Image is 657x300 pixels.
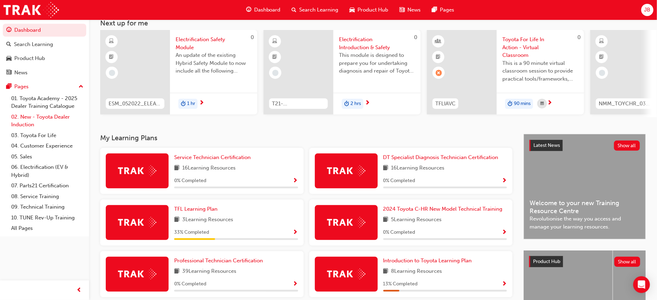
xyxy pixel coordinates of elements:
[118,269,156,279] img: Trak
[436,70,442,76] span: learningRecordVerb_ABSENT-icon
[14,69,28,77] div: News
[174,257,266,265] a: Professional Technician Certification
[3,2,59,18] a: Trak
[599,53,604,62] span: booktick-icon
[300,6,339,14] span: Search Learning
[530,140,640,151] a: Latest NewsShow all
[599,100,652,108] span: NMM_TOYCHR_032024_MODULE_1
[508,99,512,108] span: duration-icon
[109,70,115,76] span: learningRecordVerb_NONE-icon
[199,100,204,106] span: next-icon
[599,37,604,46] span: learningResourceType_ELEARNING-icon
[435,100,456,108] span: TFLIAVC
[533,258,560,264] span: Product Hub
[3,24,86,37] a: Dashboard
[383,257,472,264] span: Introduction to Toyota Learning Plan
[8,151,86,162] a: 05. Sales
[182,164,236,173] span: 16 Learning Resources
[176,36,252,51] span: Electrification Safety Module
[6,55,12,62] span: car-icon
[502,36,578,59] span: Toyota For Life In Action - Virtual Classroom
[502,230,507,236] span: Show Progress
[432,6,437,14] span: pages-icon
[174,206,217,212] span: TFL Learning Plan
[100,30,257,114] a: 0ESM_052022_ELEARNElectrification Safety ModuleAn update of the existing Hybrid Safety Module to ...
[502,228,507,237] button: Show Progress
[540,99,544,108] span: calendar-icon
[391,164,445,173] span: 16 Learning Resources
[8,191,86,202] a: 08. Service Training
[427,3,460,17] a: pages-iconPages
[293,228,298,237] button: Show Progress
[100,134,512,142] h3: My Learning Plans
[641,4,654,16] button: JB
[8,112,86,130] a: 02. New - Toyota Dealer Induction
[6,42,11,48] span: search-icon
[327,217,366,228] img: Trak
[502,177,507,185] button: Show Progress
[533,142,560,148] span: Latest News
[383,267,389,276] span: book-icon
[181,99,186,108] span: duration-icon
[383,205,505,213] a: 2024 Toyota C-HR New Model Technical Training
[530,199,640,215] span: Welcome to your new Training Resource Centre
[272,100,325,108] span: T21-FOD_HVIS_PREREQ
[3,80,86,93] button: Pages
[339,51,415,75] span: This module is designed to prepare you for undertaking diagnosis and repair of Toyota & Lexus Ele...
[8,202,86,212] a: 09. Technical Training
[174,164,179,173] span: book-icon
[383,228,415,237] span: 0 % Completed
[358,6,389,14] span: Product Hub
[6,84,12,90] span: pages-icon
[427,30,584,114] a: 0TFLIAVCToyota For Life In Action - Virtual ClassroomThis is a 90 minute virtual classroom sessio...
[8,130,86,141] a: 03. Toyota For Life
[383,154,499,160] span: DT Specialist Diagnosis Technician Certification
[176,51,252,75] span: An update of the existing Hybrid Safety Module to now include all the following electrification v...
[89,19,657,27] h3: Next up for me
[8,141,86,151] a: 04. Customer Experience
[293,178,298,184] span: Show Progress
[293,280,298,288] button: Show Progress
[8,93,86,112] a: 01. Toyota Academy - 2025 Dealer Training Catalogue
[599,70,605,76] span: learningRecordVerb_NONE-icon
[6,27,12,33] span: guage-icon
[502,280,507,288] button: Show Progress
[391,216,442,224] span: 5 Learning Resources
[414,34,417,40] span: 0
[292,6,297,14] span: search-icon
[3,38,86,51] a: Search Learning
[502,178,507,184] span: Show Progress
[502,281,507,287] span: Show Progress
[383,153,501,162] a: DT Specialist Diagnosis Technician Certification
[3,66,86,79] a: News
[14,83,29,91] div: Pages
[174,154,251,160] span: Service Technician Certification
[273,53,278,62] span: booktick-icon
[109,100,162,108] span: ESM_052022_ELEARN
[614,141,640,151] button: Show all
[327,165,366,176] img: Trak
[109,53,114,62] span: booktick-icon
[293,230,298,236] span: Show Progress
[8,223,86,234] a: All Pages
[383,206,503,212] span: 2024 Toyota C-HR New Model Technical Training
[547,100,552,106] span: next-icon
[6,70,12,76] span: news-icon
[254,6,281,14] span: Dashboard
[174,205,220,213] a: TFL Learning Plan
[339,36,415,51] span: Electrification Introduction & Safety
[3,22,86,80] button: DashboardSearch LearningProduct HubNews
[8,212,86,223] a: 10. TUNE Rev-Up Training
[251,34,254,40] span: 0
[436,37,441,46] span: learningResourceType_INSTRUCTOR_LED-icon
[633,276,650,293] div: Open Intercom Messenger
[408,6,421,14] span: News
[272,70,279,76] span: learningRecordVerb_NONE-icon
[174,216,179,224] span: book-icon
[383,164,389,173] span: book-icon
[502,59,578,83] span: This is a 90 minute virtual classroom session to provide practical tools/frameworks, behaviours a...
[241,3,286,17] a: guage-iconDashboard
[8,180,86,191] a: 07. Parts21 Certification
[118,165,156,176] img: Trak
